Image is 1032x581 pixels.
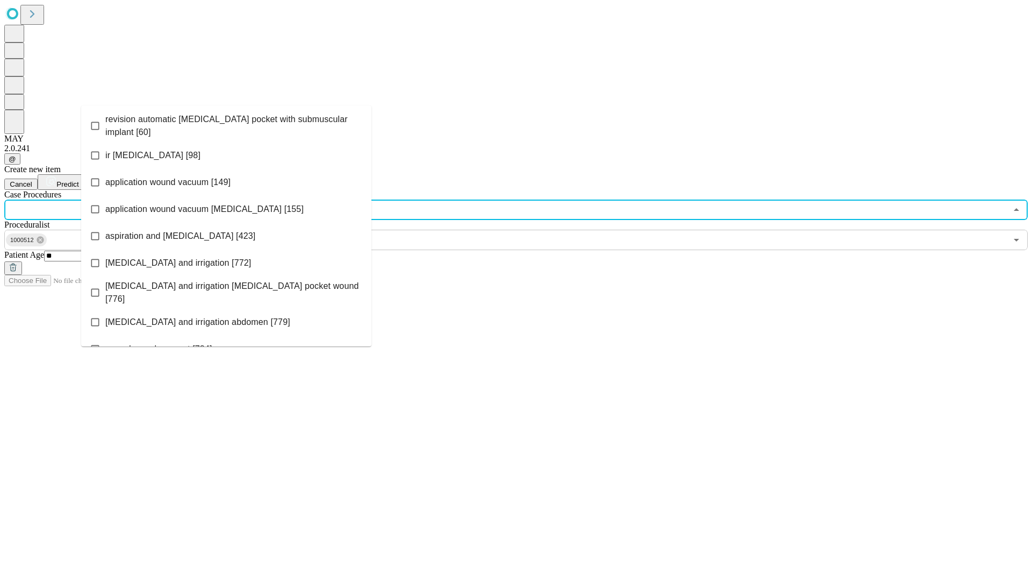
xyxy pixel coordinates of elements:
[56,180,78,188] span: Predict
[105,316,290,329] span: [MEDICAL_DATA] and irrigation abdomen [779]
[4,144,1028,153] div: 2.0.241
[6,233,47,246] div: 1000512
[4,134,1028,144] div: MAY
[105,343,212,356] span: wound vac placement [784]
[10,180,32,188] span: Cancel
[4,250,44,259] span: Patient Age
[105,203,304,216] span: application wound vacuum [MEDICAL_DATA] [155]
[105,113,363,139] span: revision automatic [MEDICAL_DATA] pocket with submuscular implant [60]
[6,234,38,246] span: 1000512
[105,149,200,162] span: ir [MEDICAL_DATA] [98]
[4,165,61,174] span: Create new item
[1009,202,1024,217] button: Close
[4,220,49,229] span: Proceduralist
[105,230,255,243] span: aspiration and [MEDICAL_DATA] [423]
[4,153,20,165] button: @
[4,179,38,190] button: Cancel
[1009,232,1024,247] button: Open
[38,174,87,190] button: Predict
[9,155,16,163] span: @
[4,190,61,199] span: Scheduled Procedure
[105,280,363,306] span: [MEDICAL_DATA] and irrigation [MEDICAL_DATA] pocket wound [776]
[105,257,251,270] span: [MEDICAL_DATA] and irrigation [772]
[105,176,231,189] span: application wound vacuum [149]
